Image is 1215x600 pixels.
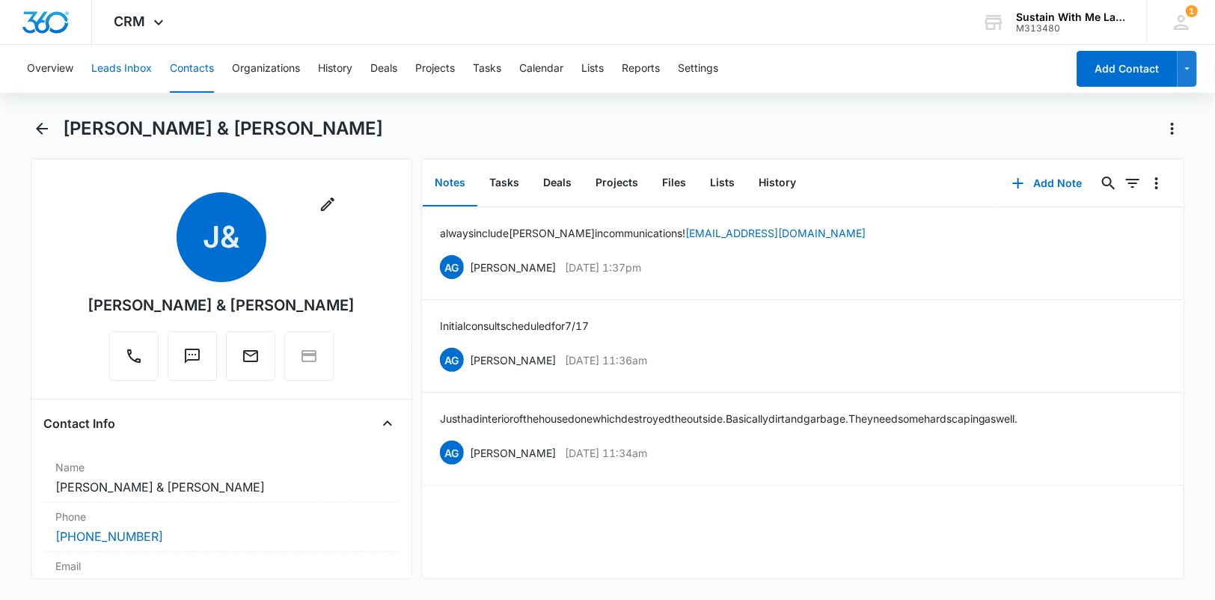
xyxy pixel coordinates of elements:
[531,160,584,206] button: Deals
[440,441,464,465] span: AG
[685,227,866,239] a: [EMAIL_ADDRESS][DOMAIN_NAME]
[470,445,556,461] p: [PERSON_NAME]
[168,355,217,367] a: Text
[477,160,531,206] button: Tasks
[415,45,455,93] button: Projects
[1097,171,1121,195] button: Search...
[370,45,397,93] button: Deals
[1186,5,1198,17] span: 1
[997,165,1097,201] button: Add Note
[43,414,115,432] h4: Contact Info
[473,45,501,93] button: Tasks
[650,160,698,206] button: Files
[63,117,383,140] h1: [PERSON_NAME] & [PERSON_NAME]
[584,160,650,206] button: Projects
[55,558,388,574] label: Email
[55,577,205,595] a: [EMAIL_ADDRESS][DOMAIN_NAME]
[440,225,866,241] p: always include [PERSON_NAME] in communications!
[622,45,660,93] button: Reports
[1077,51,1178,87] button: Add Contact
[226,355,275,367] a: Email
[565,445,647,461] p: [DATE] 11:34am
[470,260,556,275] p: [PERSON_NAME]
[88,294,355,316] div: [PERSON_NAME] & [PERSON_NAME]
[1186,5,1198,17] div: notifications count
[698,160,747,206] button: Lists
[747,160,808,206] button: History
[55,527,163,545] a: [PHONE_NUMBER]
[168,331,217,381] button: Text
[43,503,400,552] div: Phone[PHONE_NUMBER]
[440,255,464,279] span: AG
[678,45,718,93] button: Settings
[376,411,400,435] button: Close
[423,160,477,206] button: Notes
[1016,23,1125,34] div: account id
[43,453,400,503] div: Name[PERSON_NAME] & [PERSON_NAME]
[581,45,604,93] button: Lists
[565,352,647,368] p: [DATE] 11:36am
[440,411,1018,426] p: Just had interior of the house done which destroyed the outside. Basically dirt and garbage. They...
[109,355,159,367] a: Call
[318,45,352,93] button: History
[1160,117,1184,141] button: Actions
[55,478,388,496] dd: [PERSON_NAME] & [PERSON_NAME]
[114,13,146,29] span: CRM
[55,459,388,475] label: Name
[1121,171,1145,195] button: Filters
[177,192,266,282] span: J&
[91,45,152,93] button: Leads Inbox
[226,331,275,381] button: Email
[519,45,563,93] button: Calendar
[31,117,54,141] button: Back
[1145,171,1169,195] button: Overflow Menu
[1016,11,1125,23] div: account name
[470,352,556,368] p: [PERSON_NAME]
[232,45,300,93] button: Organizations
[440,318,589,334] p: Initial consult scheduled for 7/17
[170,45,214,93] button: Contacts
[55,509,388,524] label: Phone
[109,331,159,381] button: Call
[565,260,641,275] p: [DATE] 1:37pm
[27,45,73,93] button: Overview
[440,348,464,372] span: AG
